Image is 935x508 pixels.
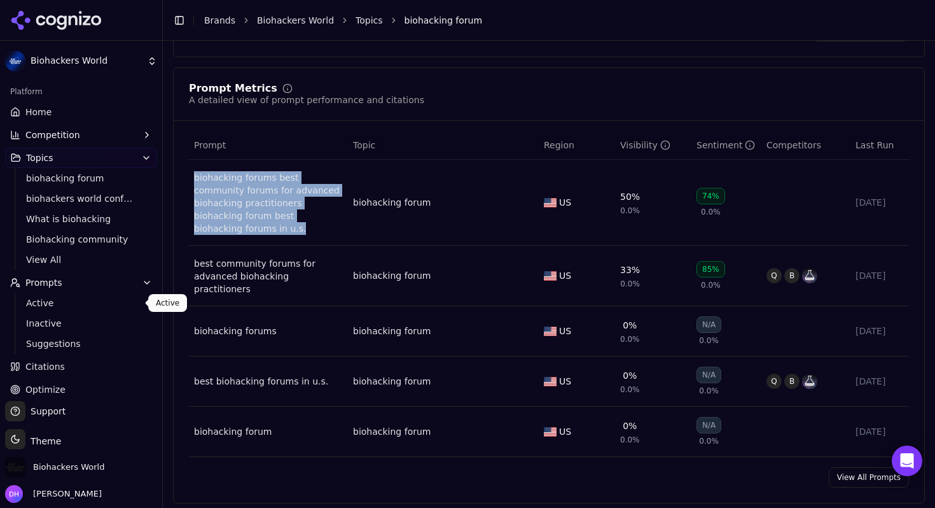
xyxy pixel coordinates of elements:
span: 0.0% [701,280,721,290]
div: 50% [620,190,640,203]
a: Topics [356,14,383,27]
span: Topic [353,139,375,152]
a: biohacking forums [194,325,343,337]
th: Topic [348,131,539,160]
div: Sentiment [696,139,755,152]
span: Competition [25,129,80,141]
a: View All [21,251,142,269]
th: Prompt [189,131,348,160]
span: biohacking forum [405,14,482,27]
th: Last Run [850,131,920,160]
span: US [559,196,571,209]
div: 33% [620,264,640,276]
span: biohacking forum [26,172,137,185]
div: [DATE] [855,375,915,388]
div: Open Intercom Messenger [892,446,922,476]
div: Data table [189,131,909,457]
span: Suggestions [26,337,137,350]
a: biohacking forums best community forums for advanced biohacking practitioners biohacking forum be... [194,171,343,235]
a: best biohacking forums in u.s. [194,375,343,388]
span: biohackers world conference [26,192,137,205]
span: Home [25,106,52,118]
img: US flag [544,198,557,208]
span: Biohackers World [33,462,104,473]
a: Active [21,294,142,312]
span: 0.0% [701,207,721,217]
div: Prompt Metrics [189,83,277,94]
span: US [559,375,571,388]
a: Inactive [21,314,142,332]
span: Citations [25,360,65,373]
a: Optimize [5,379,157,400]
img: US flag [544,377,557,386]
a: Home [5,102,157,122]
span: Inactive [26,317,137,330]
div: biohacking forum [353,325,431,337]
button: Prompts [5,272,157,293]
span: 0.0% [620,206,640,216]
span: Prompts [25,276,62,289]
img: biohacker summit [802,374,817,389]
span: US [559,269,571,282]
a: biohacking forum [353,425,431,438]
span: Biohackers World [31,55,142,67]
div: Platform [5,81,157,102]
a: best community forums for advanced biohacking practitioners [194,257,343,295]
span: Competitors [766,139,821,152]
button: Competition [5,125,157,145]
span: View All [26,253,137,266]
div: [DATE] [855,196,915,209]
div: 74% [696,188,725,204]
a: biohacking forum [194,425,343,438]
span: 0.0% [620,435,640,445]
div: [DATE] [855,269,915,282]
div: 85% [696,261,725,278]
span: Prompt [194,139,226,152]
img: US flag [544,427,557,437]
button: Open user button [5,485,102,503]
span: 0.0% [699,335,719,346]
th: brandMentionRate [615,131,691,160]
span: Theme [25,436,61,446]
span: Topics [26,152,53,164]
span: 0.0% [699,386,719,396]
span: Q [766,268,782,283]
a: Suggestions [21,335,142,353]
img: US flag [544,271,557,281]
a: biohacking forum [353,269,431,282]
span: B [784,374,800,389]
div: A detailed view of prompt performance and citations [189,94,424,106]
span: B [784,268,800,283]
th: Region [539,131,615,160]
span: Active [26,297,137,309]
span: Q [766,374,782,389]
a: biohacking forum [21,169,142,187]
a: Citations [5,356,157,377]
span: Last Run [855,139,894,152]
a: Biohacking community [21,230,142,248]
a: biohacking forum [353,375,431,388]
th: Competitors [761,131,850,160]
div: biohacking forum [353,196,431,209]
span: 0.0% [620,385,640,395]
div: [DATE] [855,425,915,438]
span: What is biohacking [26,213,137,225]
div: Visibility [620,139,670,152]
span: 0.0% [620,279,640,289]
span: 0.0% [699,436,719,446]
nav: breadcrumb [204,14,899,27]
span: Support [25,405,66,418]
span: Optimize [25,383,66,396]
div: 0% [623,420,637,432]
div: N/A [696,367,721,383]
span: [PERSON_NAME] [28,488,102,500]
th: sentiment [691,131,761,160]
button: Open organization switcher [5,457,104,477]
img: Biohackers World [5,457,25,477]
